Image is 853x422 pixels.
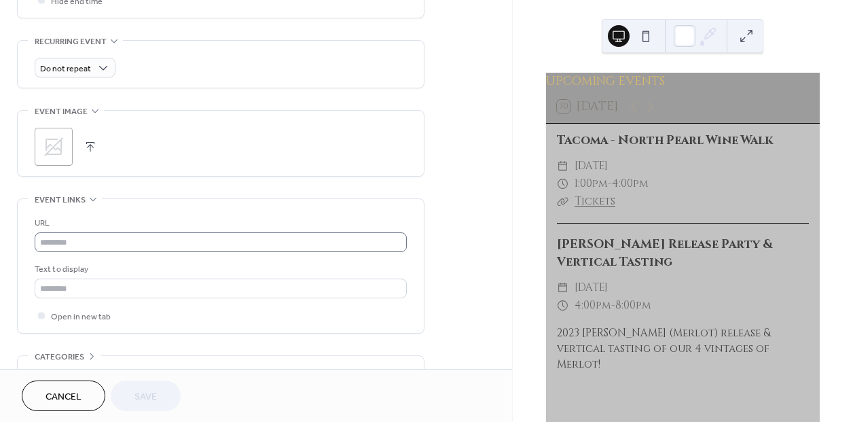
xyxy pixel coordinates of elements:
div: UPCOMING EVENTS [546,73,820,90]
span: [DATE] [575,279,608,297]
span: [DATE] [575,158,608,175]
div: ; [35,128,73,166]
span: Cancel [46,390,81,404]
div: Text to display [35,262,404,277]
span: Do not repeat [40,61,91,77]
span: 8:00pm [615,297,651,315]
div: 2023 [PERSON_NAME] (Merlot) release & vertical tasting of our 4 vintages of Merlot! [557,326,809,372]
div: URL [35,216,404,230]
span: Open in new tab [51,310,111,324]
div: ​ [557,193,569,211]
div: ​ [557,158,569,175]
span: Categories [35,350,84,364]
div: ••• [18,356,424,385]
div: ​ [557,175,569,193]
span: 4:00pm [612,175,649,193]
span: Event image [35,105,88,119]
span: Event links [35,193,86,207]
div: ​ [557,279,569,297]
a: Tickets [575,194,615,209]
span: 1:00pm [575,175,608,193]
span: - [611,297,615,315]
div: [PERSON_NAME] Release Party & Vertical Tasting [557,236,809,272]
button: Cancel [22,381,105,411]
div: ​ [557,297,569,315]
span: - [608,175,612,193]
span: Recurring event [35,35,107,49]
a: Tacoma - North Pearl Wine Walk [557,133,773,149]
span: 4:00pm [575,297,611,315]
